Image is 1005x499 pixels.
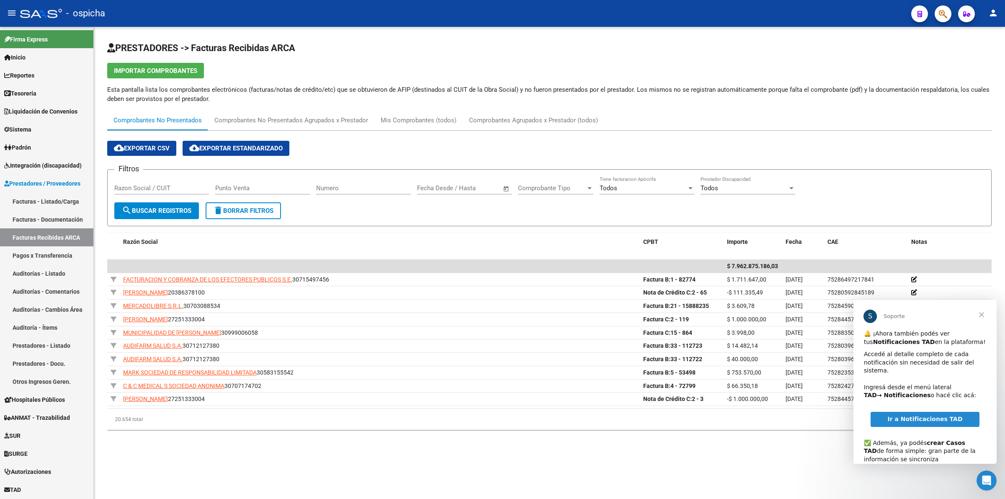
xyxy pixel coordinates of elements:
iframe: Intercom live chat mensaje [853,300,997,464]
div: 30583155542 [123,368,636,377]
span: AUDIFARM SALUD S.A. [123,356,183,362]
span: -$ 1.000.000,00 [727,396,768,402]
span: MERCADOLIBRE S.R.L. [123,303,183,309]
strong: 1 - 82774 [643,276,696,283]
span: CAE [827,238,838,245]
div: 30715497456 [123,275,636,284]
span: Exportar CSV [114,145,170,152]
span: [DATE] [786,356,803,362]
span: Factura B: [643,383,670,389]
span: FACTURACION Y COBRANZA DE LOS EFECTORES PUBLICOS S.E. [123,276,292,283]
span: SUR [4,431,21,440]
div: 27251333004 [123,394,636,404]
div: 20.654 total [107,409,283,430]
span: [PERSON_NAME] [123,289,168,296]
span: 75284457831449 [827,316,874,323]
a: go to first page [852,415,868,424]
span: [DATE] [786,383,803,389]
datatable-header-cell: Notas [908,233,992,251]
strong: 5 - 53498 [643,369,696,376]
button: Open calendar [502,184,511,194]
button: Importar Comprobantes [107,63,204,78]
div: Comprobantes No Presentados [113,116,202,125]
span: [DATE] [786,369,803,376]
span: [DATE] [786,276,803,283]
span: Factura B: [643,356,670,362]
input: Fecha fin [459,184,499,192]
span: [DATE] [786,316,803,323]
span: [DATE] [786,289,803,296]
div: Comprobantes No Presentados Agrupados x Prestador [214,116,368,125]
span: MUNICIPALIDAD DE [PERSON_NAME] [123,329,221,336]
span: 75280396986449 [827,342,874,349]
mat-icon: cloud_download [114,143,124,153]
span: Borrar Filtros [213,207,273,215]
span: Fecha [786,238,802,245]
span: $ 66.350,18 [727,383,758,389]
span: Reportes [4,71,34,80]
span: 75280592845189 [827,289,874,296]
span: Comprobante Tipo [518,184,586,192]
span: Importar Comprobantes [114,67,197,75]
mat-icon: search [122,205,132,215]
strong: 33 - 112722 [643,356,702,362]
span: 75286497217841 [827,276,874,283]
div: 30707174702 [123,381,636,391]
div: Comprobantes Agrupados x Prestador (todos) [469,116,598,125]
span: Inicio [4,53,26,62]
datatable-header-cell: Fecha [782,233,824,251]
span: 75282427046607 [827,383,874,389]
strong: 33 - 112723 [643,342,702,349]
strong: 2 - 65 [643,289,707,296]
span: Prestadores / Proveedores [4,179,80,188]
span: [DATE] [786,396,803,402]
h3: Filtros [114,163,143,175]
span: $ 40.000,00 [727,356,758,362]
button: Borrar Filtros [206,202,281,219]
span: Todos [600,184,617,192]
span: Firma Express [4,35,48,44]
mat-icon: delete [213,205,223,215]
datatable-header-cell: Importe [724,233,782,251]
div: 27251333004 [123,315,636,324]
span: CPBT [643,238,658,245]
strong: 2 - 119 [643,316,689,323]
span: Factura C: [643,316,670,323]
span: [DATE] [786,329,803,336]
span: Factura C: [643,329,670,336]
span: $ 1.711.647,00 [727,276,766,283]
span: Liquidación de Convenios [4,107,77,116]
p: Esta pantalla lista los comprobantes electrónicos (facturas/notas de crédito/etc) que se obtuvier... [107,85,992,103]
iframe: Intercom live chat [977,471,997,491]
span: Factura B: [643,342,670,349]
span: Nota de Crédito C: [643,396,692,402]
span: Buscar Registros [122,207,191,215]
span: Importe [727,238,748,245]
datatable-header-cell: CPBT [640,233,724,251]
span: Padrón [4,143,31,152]
span: SURGE [4,449,28,458]
span: ANMAT - Trazabilidad [4,413,70,422]
span: $ 3.998,00 [727,329,755,336]
span: -$ 111.335,49 [727,289,763,296]
span: C & C MEDICAL S SOCIEDAD ANONIMA [123,383,224,389]
span: 75288350087990 [827,329,874,336]
span: $ 7.962.875.186,03 [727,263,778,269]
span: [PERSON_NAME] [123,316,168,323]
span: Integración (discapacidad) [4,161,82,170]
span: Todos [701,184,718,192]
span: Sistema [4,125,31,134]
strong: 15 - 864 [643,329,692,336]
mat-icon: person [988,8,998,18]
span: $ 3.609,78 [727,303,755,309]
div: 30999006058 [123,328,636,338]
strong: 21 - 15888235 [643,303,709,309]
strong: 4 - 72799 [643,383,696,389]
